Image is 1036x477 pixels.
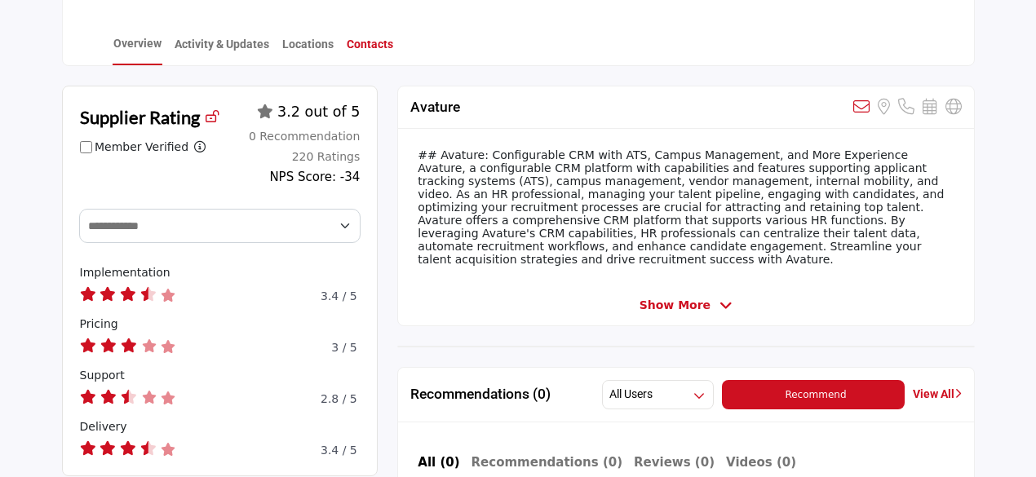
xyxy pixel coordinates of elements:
a: Activity & Updates [174,36,270,64]
h6: 3 / 5 [331,341,356,355]
div: ## Avature: Configurable CRM with ATS, Campus Management, and More Experience Avature, a configur... [398,129,973,285]
span: How would you rate their implementation? [80,266,170,279]
a: Contacts [346,36,394,64]
span: How would you rate their support? [80,369,125,382]
span: 0 Recommendation [249,130,360,143]
h6: 2.8 / 5 [321,392,357,406]
span: Show More [640,297,711,314]
h2: Recommendations (0) [410,386,551,403]
b: All (0) [418,455,459,470]
h2: Supplier Rating [80,104,200,130]
b: Videos (0) [726,455,796,470]
span: 220 Ratings [292,150,361,163]
b: Recommendations (0) [472,455,623,470]
span: How would you rate their delivery? [80,420,127,433]
div: NPS Score: -34 [269,168,360,187]
h2: Avature [410,99,460,116]
button: All Users [602,380,713,409]
label: Member Verified [95,139,188,156]
b: Reviews (0) [634,455,715,470]
span: How would you rate their pricing? [80,317,118,330]
a: Locations [281,36,334,64]
span: Recommend [785,389,846,400]
h2: All Users [609,386,653,403]
h6: 3.4 / 5 [321,444,357,457]
button: Recommend [722,380,905,409]
a: View All [913,386,962,403]
span: 3.2 out of 5 [277,104,360,120]
a: Overview [113,35,162,65]
h6: 3.4 / 5 [321,289,357,303]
